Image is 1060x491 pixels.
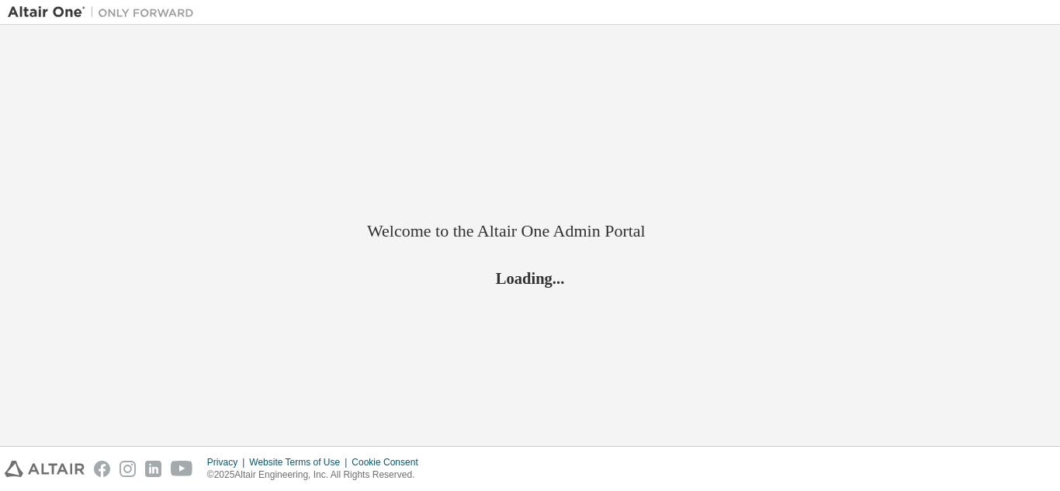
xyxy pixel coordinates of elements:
img: altair_logo.svg [5,461,85,477]
img: facebook.svg [94,461,110,477]
div: Privacy [207,456,249,469]
img: instagram.svg [120,461,136,477]
h2: Welcome to the Altair One Admin Portal [367,220,693,242]
img: youtube.svg [171,461,193,477]
div: Website Terms of Use [249,456,352,469]
img: Altair One [8,5,202,20]
img: linkedin.svg [145,461,161,477]
h2: Loading... [367,268,693,288]
p: © 2025 Altair Engineering, Inc. All Rights Reserved. [207,469,428,482]
div: Cookie Consent [352,456,427,469]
